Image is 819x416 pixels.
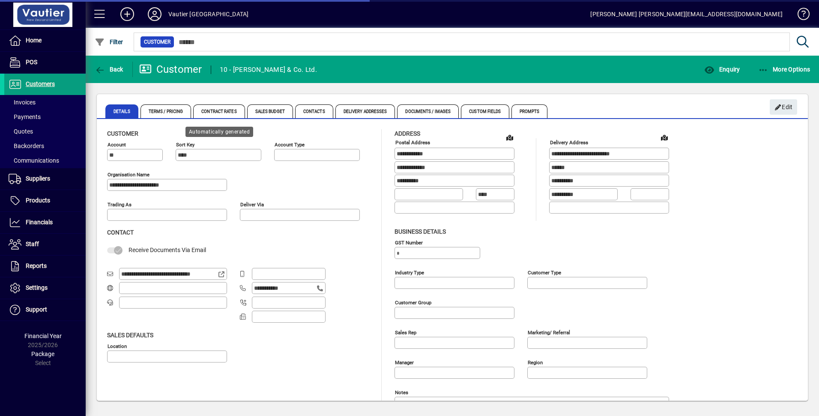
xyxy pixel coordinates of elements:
[26,284,48,291] span: Settings
[395,130,420,137] span: Address
[240,202,264,208] mat-label: Deliver via
[105,104,138,118] span: Details
[395,329,416,335] mat-label: Sales rep
[4,256,86,277] a: Reports
[702,62,742,77] button: Enquiry
[9,128,33,135] span: Quotes
[4,299,86,321] a: Support
[247,104,293,118] span: Sales Budget
[93,62,126,77] button: Back
[26,241,39,247] span: Staff
[108,343,127,349] mat-label: Location
[4,168,86,190] a: Suppliers
[86,62,133,77] app-page-header-button: Back
[114,6,141,22] button: Add
[395,228,446,235] span: Business details
[4,124,86,139] a: Quotes
[397,104,459,118] span: Documents / Images
[4,277,86,299] a: Settings
[26,262,47,269] span: Reports
[9,143,44,149] span: Backorders
[108,202,132,208] mat-label: Trading as
[4,95,86,110] a: Invoices
[26,175,50,182] span: Suppliers
[107,130,138,137] span: Customer
[26,219,53,226] span: Financials
[4,190,86,211] a: Products
[528,269,561,275] mat-label: Customer type
[461,104,509,118] span: Custom Fields
[590,7,783,21] div: [PERSON_NAME] [PERSON_NAME][EMAIL_ADDRESS][DOMAIN_NAME]
[658,131,671,144] a: View on map
[4,139,86,153] a: Backorders
[95,39,123,45] span: Filter
[108,172,149,178] mat-label: Organisation name
[93,34,126,50] button: Filter
[791,2,808,30] a: Knowledge Base
[26,59,37,65] span: POS
[26,37,42,44] span: Home
[139,62,202,76] div: Customer
[275,142,305,148] mat-label: Account Type
[4,212,86,233] a: Financials
[9,157,59,164] span: Communications
[395,389,408,395] mat-label: Notes
[4,153,86,168] a: Communications
[144,38,170,46] span: Customer
[129,247,206,253] span: Receive Documents Via Email
[4,110,86,124] a: Payments
[704,66,740,73] span: Enquiry
[758,66,810,73] span: More Options
[108,142,126,148] mat-label: Account
[26,306,47,313] span: Support
[140,104,191,118] span: Terms / Pricing
[4,234,86,255] a: Staff
[528,329,570,335] mat-label: Marketing/ Referral
[756,62,813,77] button: More Options
[168,7,248,21] div: Vautier [GEOGRAPHIC_DATA]
[185,127,253,137] div: Automatically generated
[528,359,543,365] mat-label: Region
[511,104,548,118] span: Prompts
[220,63,317,77] div: 10 - [PERSON_NAME] & Co. Ltd.
[395,359,414,365] mat-label: Manager
[31,351,54,357] span: Package
[107,229,134,236] span: Contact
[770,99,797,115] button: Edit
[193,104,245,118] span: Contract Rates
[4,30,86,51] a: Home
[335,104,395,118] span: Delivery Addresses
[26,80,55,87] span: Customers
[141,6,168,22] button: Profile
[95,66,123,73] span: Back
[774,100,793,114] span: Edit
[9,99,36,106] span: Invoices
[4,52,86,73] a: POS
[395,269,424,275] mat-label: Industry type
[9,113,41,120] span: Payments
[503,131,517,144] a: View on map
[24,333,62,339] span: Financial Year
[176,142,194,148] mat-label: Sort key
[26,197,50,204] span: Products
[107,332,153,339] span: Sales defaults
[295,104,333,118] span: Contacts
[395,299,431,305] mat-label: Customer group
[395,239,423,245] mat-label: GST Number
